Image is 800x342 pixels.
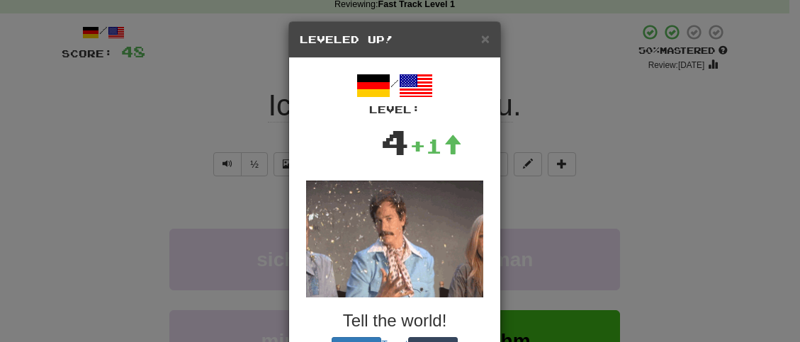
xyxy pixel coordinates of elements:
[300,312,490,330] h3: Tell the world!
[481,31,490,46] button: Close
[410,132,462,160] div: +1
[300,69,490,117] div: /
[300,33,490,47] h5: Leveled Up!
[381,117,410,166] div: 4
[481,30,490,47] span: ×
[306,181,483,297] img: glitter-d35a814c05fa227b87dd154a45a5cc37aaecd56281fd9d9cd8133c9defbd597c.gif
[300,103,490,117] div: Level:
